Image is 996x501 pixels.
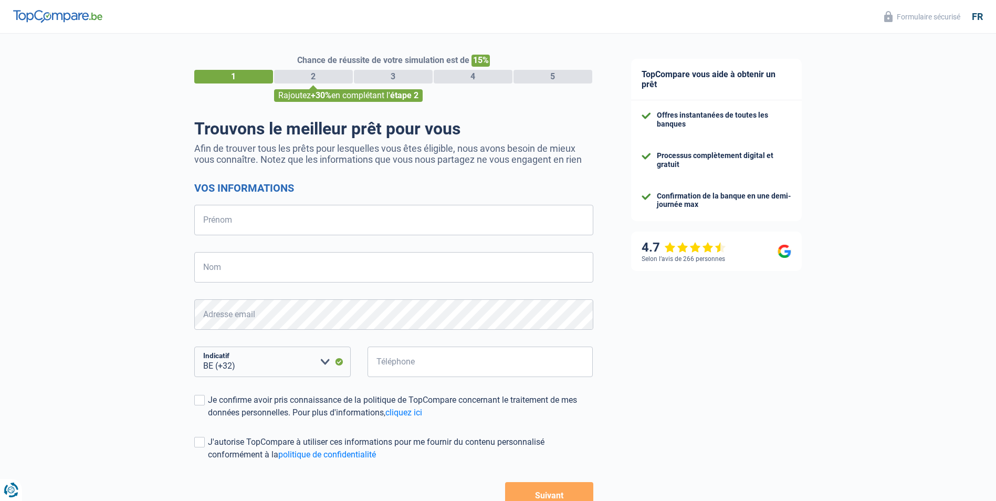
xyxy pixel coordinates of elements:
div: Confirmation de la banque en une demi-journée max [657,192,791,210]
input: 401020304 [368,347,593,377]
div: fr [972,11,983,23]
h2: Vos informations [194,182,593,194]
div: Rajoutez en complétant l' [274,89,423,102]
span: +30% [311,90,331,100]
button: Formulaire sécurisé [878,8,967,25]
div: 5 [513,70,592,83]
img: TopCompare Logo [13,10,102,23]
div: J'autorise TopCompare à utiliser ces informations pour me fournir du contenu personnalisé conform... [208,436,593,461]
div: 3 [354,70,433,83]
div: Je confirme avoir pris connaissance de la politique de TopCompare concernant le traitement de mes... [208,394,593,419]
div: TopCompare vous aide à obtenir un prêt [631,59,802,100]
a: cliquez ici [385,408,422,417]
div: 2 [274,70,353,83]
div: 1 [194,70,273,83]
div: 4.7 [642,240,726,255]
div: 4 [434,70,512,83]
a: politique de confidentialité [278,450,376,460]
div: Selon l’avis de 266 personnes [642,255,725,263]
h1: Trouvons le meilleur prêt pour vous [194,119,593,139]
div: Offres instantanées de toutes les banques [657,111,791,129]
div: Processus complètement digital et gratuit [657,151,791,169]
span: Chance de réussite de votre simulation est de [297,55,469,65]
span: étape 2 [390,90,418,100]
p: Afin de trouver tous les prêts pour lesquelles vous êtes éligible, nous avons besoin de mieux vou... [194,143,593,165]
span: 15% [471,55,490,67]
